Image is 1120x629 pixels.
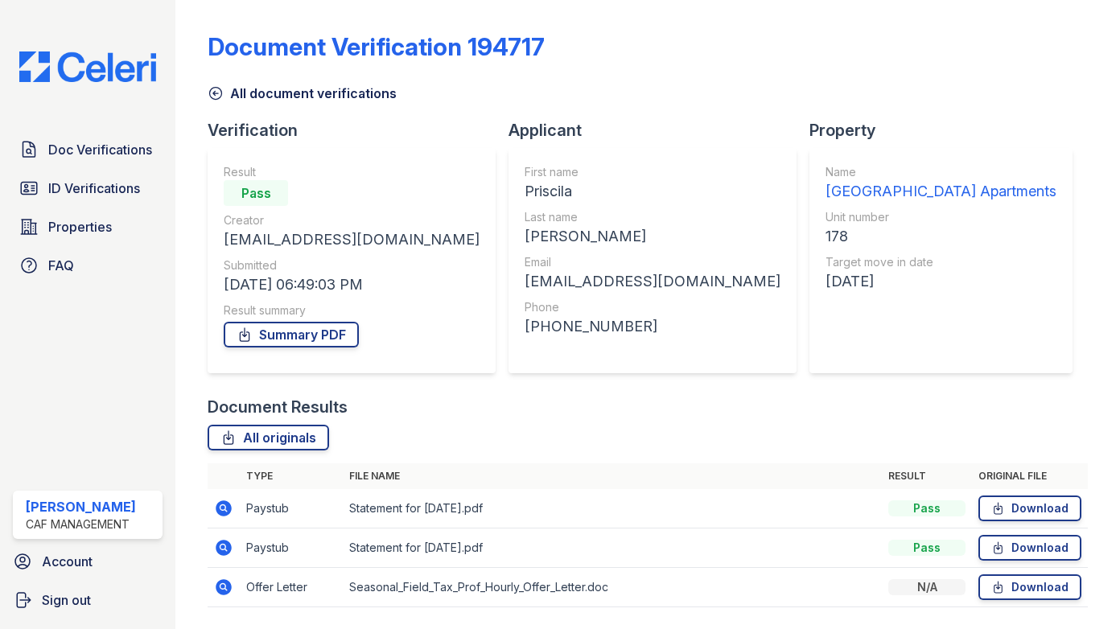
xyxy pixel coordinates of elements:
[826,164,1056,180] div: Name
[888,500,966,516] div: Pass
[6,51,169,82] img: CE_Logo_Blue-a8612792a0a2168367f1c8372b55b34899dd931a85d93a1a3d3e32e68fde9ad4.png
[509,119,809,142] div: Applicant
[13,249,163,282] a: FAQ
[978,535,1081,561] a: Download
[208,425,329,450] a: All originals
[13,172,163,204] a: ID Verifications
[224,164,480,180] div: Result
[343,463,882,489] th: File name
[888,579,966,595] div: N/A
[525,299,780,315] div: Phone
[882,463,972,489] th: Result
[42,590,91,610] span: Sign out
[224,302,480,319] div: Result summary
[826,180,1056,203] div: [GEOGRAPHIC_DATA] Apartments
[26,516,136,532] div: CAF Management
[13,134,163,166] a: Doc Verifications
[888,540,966,556] div: Pass
[6,545,169,578] a: Account
[978,574,1081,600] a: Download
[48,217,112,236] span: Properties
[240,528,343,568] td: Paystub
[224,257,480,273] div: Submitted
[6,584,169,616] a: Sign out
[525,164,780,180] div: First name
[26,497,136,516] div: [PERSON_NAME]
[343,568,882,607] td: Seasonal_Field_Tax_Prof_Hourly_Offer_Letter.doc
[13,211,163,243] a: Properties
[826,254,1056,270] div: Target move in date
[48,179,140,198] span: ID Verifications
[343,528,882,568] td: Statement for [DATE].pdf
[224,212,480,228] div: Creator
[224,228,480,251] div: [EMAIL_ADDRESS][DOMAIN_NAME]
[525,254,780,270] div: Email
[826,225,1056,248] div: 178
[224,180,288,206] div: Pass
[826,270,1056,293] div: [DATE]
[240,568,343,607] td: Offer Letter
[42,552,93,571] span: Account
[208,32,545,61] div: Document Verification 194717
[978,495,1081,521] a: Download
[343,489,882,528] td: Statement for [DATE].pdf
[525,270,780,293] div: [EMAIL_ADDRESS][DOMAIN_NAME]
[525,209,780,225] div: Last name
[48,256,74,275] span: FAQ
[972,463,1088,489] th: Original file
[48,140,152,159] span: Doc Verifications
[826,164,1056,203] a: Name [GEOGRAPHIC_DATA] Apartments
[826,209,1056,225] div: Unit number
[525,315,780,338] div: [PHONE_NUMBER]
[809,119,1085,142] div: Property
[240,463,343,489] th: Type
[224,322,359,347] a: Summary PDF
[525,180,780,203] div: Priscila
[208,84,397,103] a: All document verifications
[224,273,480,296] div: [DATE] 06:49:03 PM
[240,489,343,528] td: Paystub
[208,119,509,142] div: Verification
[208,396,348,418] div: Document Results
[525,225,780,248] div: [PERSON_NAME]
